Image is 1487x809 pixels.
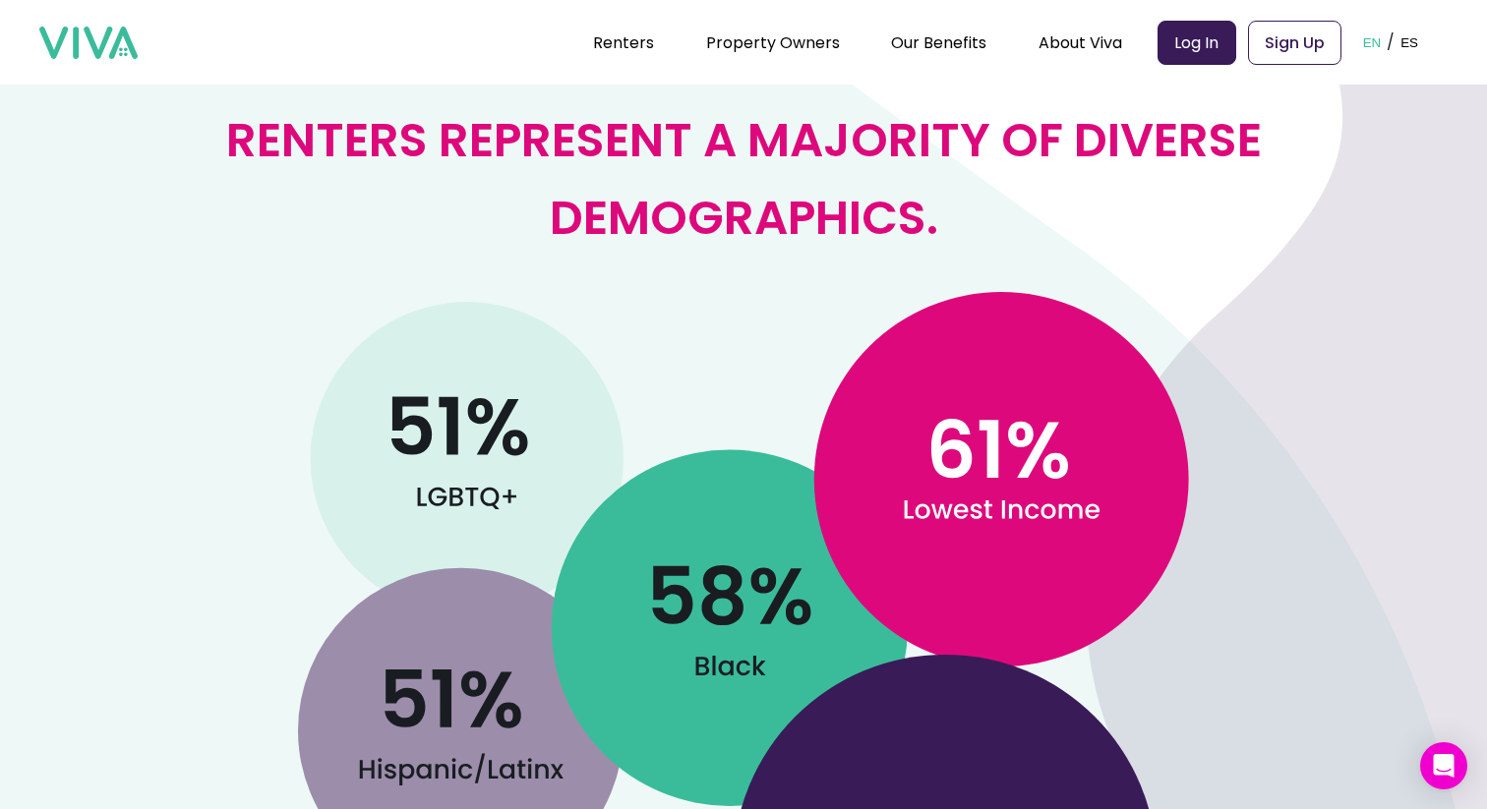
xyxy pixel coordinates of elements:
[593,31,654,54] a: Renters
[1357,12,1388,73] button: EN
[1158,21,1236,65] a: Log In
[39,27,138,60] img: viva
[706,31,840,54] a: Property Owners
[1248,21,1341,65] a: Sign Up
[891,18,986,67] div: Our Benefits
[1039,18,1122,67] div: About Viva
[1395,12,1424,73] button: ES
[94,101,1393,257] h2: Renters represent a majority of diverse demographics.
[1420,742,1467,789] div: Open Intercom Messenger
[1387,28,1395,57] p: /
